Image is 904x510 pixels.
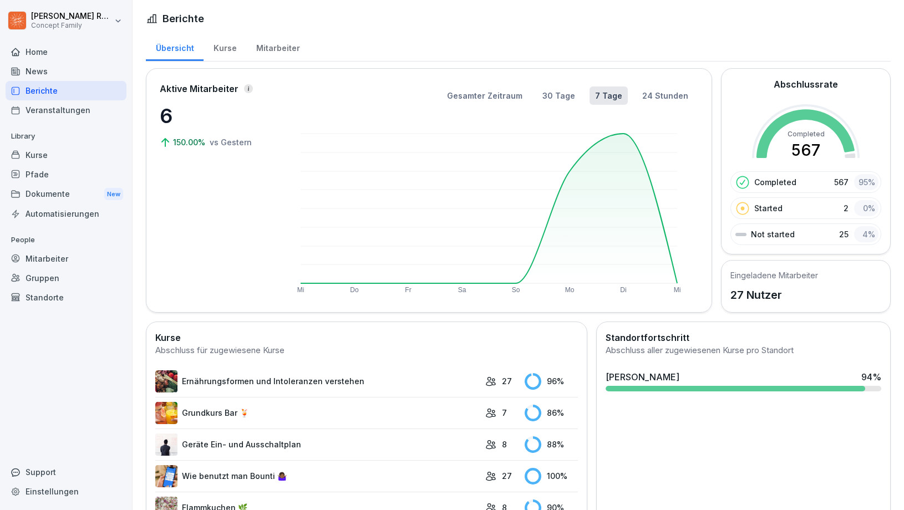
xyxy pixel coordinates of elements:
[173,136,207,148] p: 150.00%
[6,249,126,268] a: Mitarbeiter
[210,136,252,148] p: vs Gestern
[204,33,246,61] a: Kurse
[590,86,628,105] button: 7 Tage
[606,370,679,384] div: [PERSON_NAME]
[6,62,126,81] a: News
[155,433,480,456] a: Geräte Ein- und Ausschaltplan
[155,370,480,392] a: Ernährungsformen und Intoleranzen verstehen
[155,370,177,392] img: bdidfg6e4ofg5twq7n4gd52h.png
[502,407,507,419] p: 7
[839,228,849,240] p: 25
[155,402,177,424] img: jc1ievjb437pynzz13nfszya.png
[854,200,878,216] div: 0 %
[6,462,126,482] div: Support
[601,366,886,396] a: [PERSON_NAME]94%
[6,268,126,288] a: Gruppen
[155,402,480,424] a: Grundkurs Bar 🍹
[834,176,849,188] p: 567
[854,226,878,242] div: 4 %
[537,86,581,105] button: 30 Tage
[6,231,126,249] p: People
[297,286,304,294] text: Mi
[155,331,578,344] h2: Kurse
[844,202,849,214] p: 2
[155,465,480,487] a: Wie benutzt man Bounti 🤷🏾‍♀️
[155,433,177,456] img: ti9ch2566rhf5goq2xuybur0.png
[606,344,881,357] div: Abschluss aller zugewiesenen Kurse pro Standort
[6,100,126,120] a: Veranstaltungen
[774,78,838,91] h2: Abschlussrate
[6,165,126,184] a: Pfade
[502,375,512,387] p: 27
[6,145,126,165] a: Kurse
[606,331,881,344] h2: Standortfortschritt
[525,436,578,453] div: 88 %
[6,184,126,205] a: DokumenteNew
[160,82,238,95] p: Aktive Mitarbeiter
[31,12,112,21] p: [PERSON_NAME] Rausch
[350,286,359,294] text: Do
[502,470,512,482] p: 27
[458,286,466,294] text: Sa
[405,286,411,294] text: Fr
[160,101,271,131] p: 6
[565,286,575,294] text: Mo
[637,86,694,105] button: 24 Stunden
[104,188,123,201] div: New
[246,33,309,61] a: Mitarbeiter
[441,86,528,105] button: Gesamter Zeitraum
[861,370,881,384] div: 94 %
[751,228,795,240] p: Not started
[155,344,578,357] div: Abschluss für zugewiesene Kurse
[512,286,520,294] text: So
[674,286,681,294] text: Mi
[525,405,578,421] div: 86 %
[6,81,126,100] a: Berichte
[525,373,578,390] div: 96 %
[6,127,126,145] p: Library
[6,204,126,223] a: Automatisierungen
[6,288,126,307] a: Standorte
[730,269,818,281] h5: Eingeladene Mitarbeiter
[525,468,578,484] div: 100 %
[6,42,126,62] a: Home
[6,184,126,205] div: Dokumente
[620,286,626,294] text: Di
[854,174,878,190] div: 95 %
[162,11,204,26] h1: Berichte
[155,465,177,487] img: xurzlqcdv3lo3k87m0sicyoj.png
[6,482,126,501] a: Einstellungen
[754,202,783,214] p: Started
[730,287,818,303] p: 27 Nutzer
[146,33,204,61] a: Übersicht
[502,438,507,450] p: 8
[754,176,796,188] p: Completed
[31,22,112,29] p: Concept Family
